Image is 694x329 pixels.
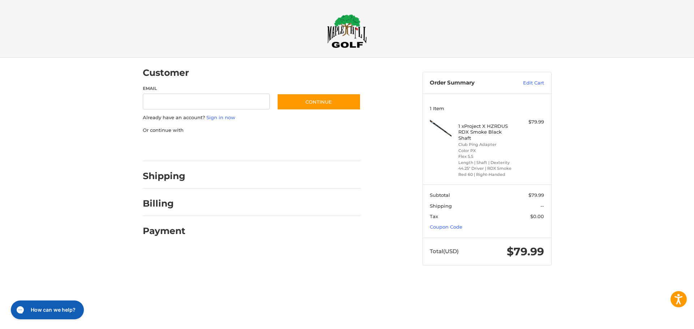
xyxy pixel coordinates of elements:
iframe: PayPal-paylater [202,141,256,154]
span: -- [540,203,544,209]
h2: Billing [143,198,185,209]
iframe: PayPal-paypal [140,141,194,154]
li: Length | Shaft | Dexterity 44.25" Driver | RDX Smoke Red 60 | Right-Handed [458,160,514,178]
span: Subtotal [430,192,450,198]
span: Total (USD) [430,248,459,255]
span: $79.99 [528,192,544,198]
h2: Payment [143,225,185,237]
h2: Customer [143,67,189,78]
h3: Order Summary [430,79,507,87]
li: Color PX [458,148,514,154]
li: Club Ping Adapter [458,142,514,148]
a: Sign in now [206,114,235,120]
p: Already have an account? [143,114,361,121]
span: Tax [430,213,438,219]
img: Maple Hill Golf [327,14,367,48]
div: $79.99 [515,118,544,126]
a: Edit Cart [507,79,544,87]
h3: 1 Item [430,105,544,111]
iframe: PayPal-venmo [263,141,317,154]
p: Or continue with [143,127,361,134]
li: Flex 5.5 [458,153,514,160]
button: Continue [277,94,361,110]
label: Email [143,85,270,92]
h2: Shipping [143,170,185,182]
a: Coupon Code [430,224,462,230]
iframe: Gorgias live chat messenger [7,298,86,322]
span: $79.99 [507,245,544,258]
span: Shipping [430,203,452,209]
span: $0.00 [530,213,544,219]
h4: 1 x Project X HZRDUS RDX Smoke Black Shaft [458,123,514,141]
